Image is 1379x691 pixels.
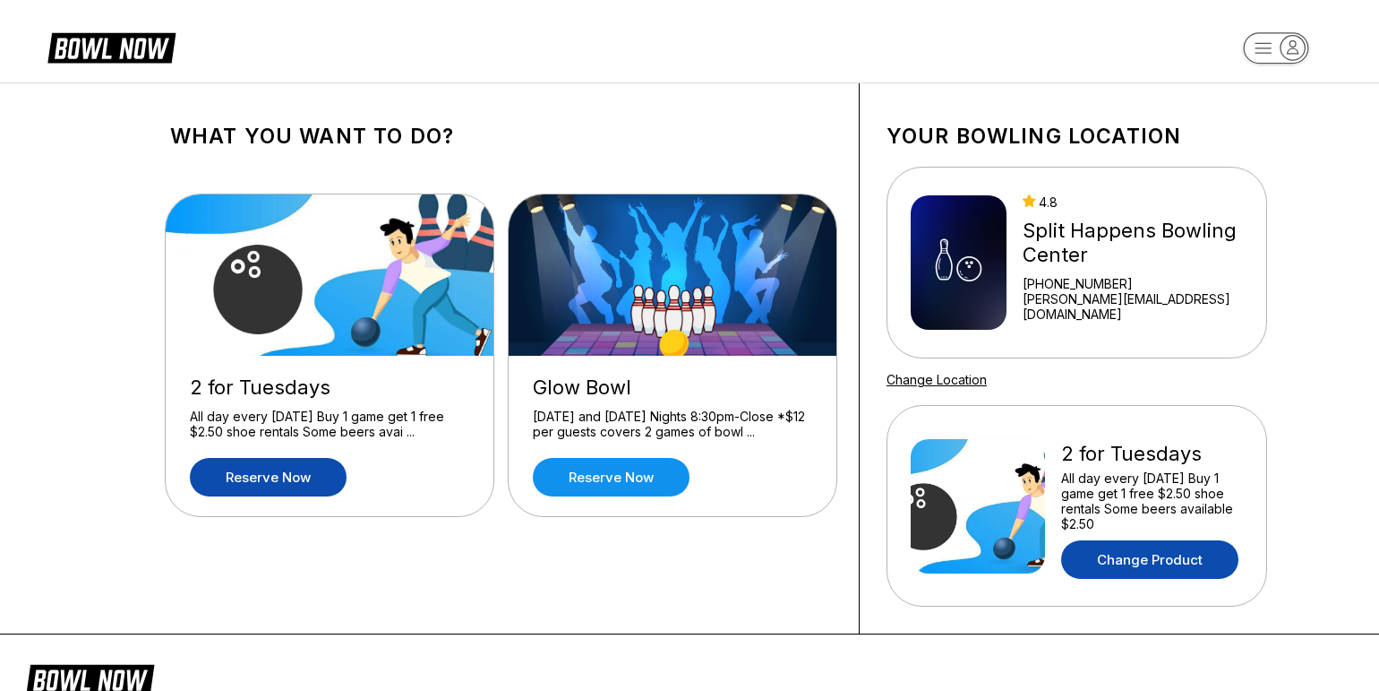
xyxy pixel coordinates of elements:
[1061,442,1243,466] div: 2 for Tuesdays
[1061,540,1238,579] a: Change Product
[170,124,832,149] h1: What you want to do?
[1023,291,1243,322] a: [PERSON_NAME][EMAIL_ADDRESS][DOMAIN_NAME]
[190,458,347,497] a: Reserve now
[509,194,838,356] img: Glow Bowl
[533,376,812,400] div: Glow Bowl
[886,124,1267,149] h1: Your bowling location
[533,458,689,497] a: Reserve now
[1023,194,1243,210] div: 4.8
[911,439,1045,574] img: 2 for Tuesdays
[1023,219,1243,267] div: Split Happens Bowling Center
[1023,276,1243,291] div: [PHONE_NUMBER]
[911,195,1006,330] img: Split Happens Bowling Center
[190,376,469,400] div: 2 for Tuesdays
[166,194,495,356] img: 2 for Tuesdays
[886,372,987,387] a: Change Location
[190,409,469,440] div: All day every [DATE] Buy 1 game get 1 free $2.50 shoe rentals Some beers avai ...
[533,409,812,440] div: [DATE] and [DATE] Nights 8:30pm-Close *$12 per guests covers 2 games of bowl ...
[1061,471,1243,531] div: All day every [DATE] Buy 1 game get 1 free $2.50 shoe rentals Some beers available $2.50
